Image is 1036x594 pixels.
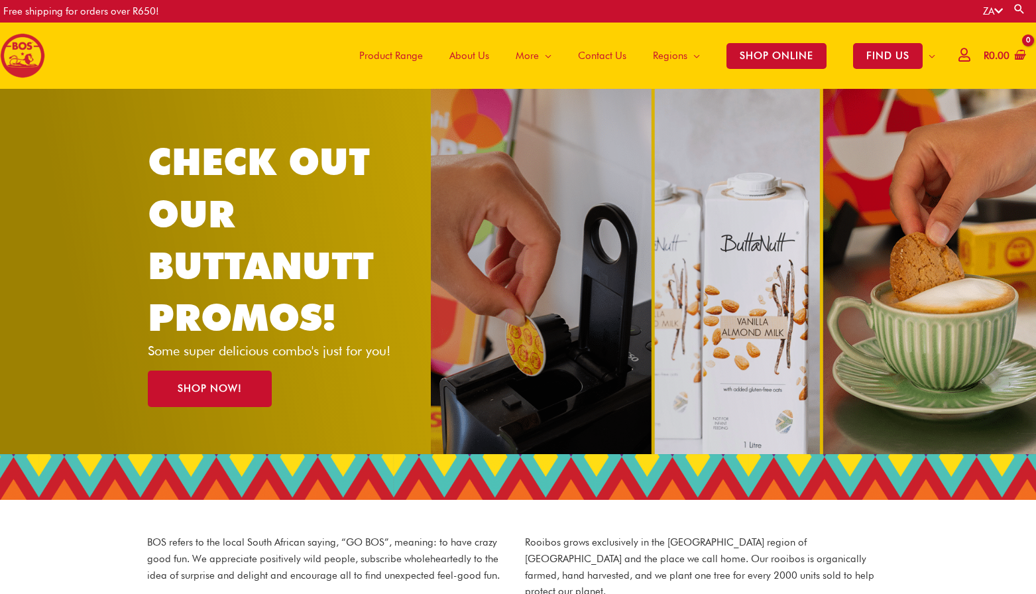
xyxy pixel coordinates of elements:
a: Search button [1013,3,1026,15]
a: About Us [436,23,502,89]
a: More [502,23,565,89]
bdi: 0.00 [984,50,1009,62]
a: Regions [640,23,713,89]
span: SHOP NOW! [178,384,242,394]
span: Contact Us [578,36,626,76]
p: BOS refers to the local South African saying, “GO BOS”, meaning: to have crazy good fun. We appre... [147,534,512,583]
span: SHOP ONLINE [726,43,827,69]
a: SHOP NOW! [148,371,272,407]
nav: Site Navigation [336,23,949,89]
span: R [984,50,989,62]
span: Regions [653,36,687,76]
a: View Shopping Cart, empty [981,41,1026,71]
span: About Us [449,36,489,76]
p: Some super delicious combo's just for you! [148,344,414,357]
a: ZA [983,5,1003,17]
a: Product Range [346,23,436,89]
span: More [516,36,539,76]
a: Contact Us [565,23,640,89]
span: Product Range [359,36,423,76]
a: CHECK OUT OUR BUTTANUTT PROMOS! [148,139,374,339]
a: SHOP ONLINE [713,23,840,89]
span: FIND US [853,43,923,69]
